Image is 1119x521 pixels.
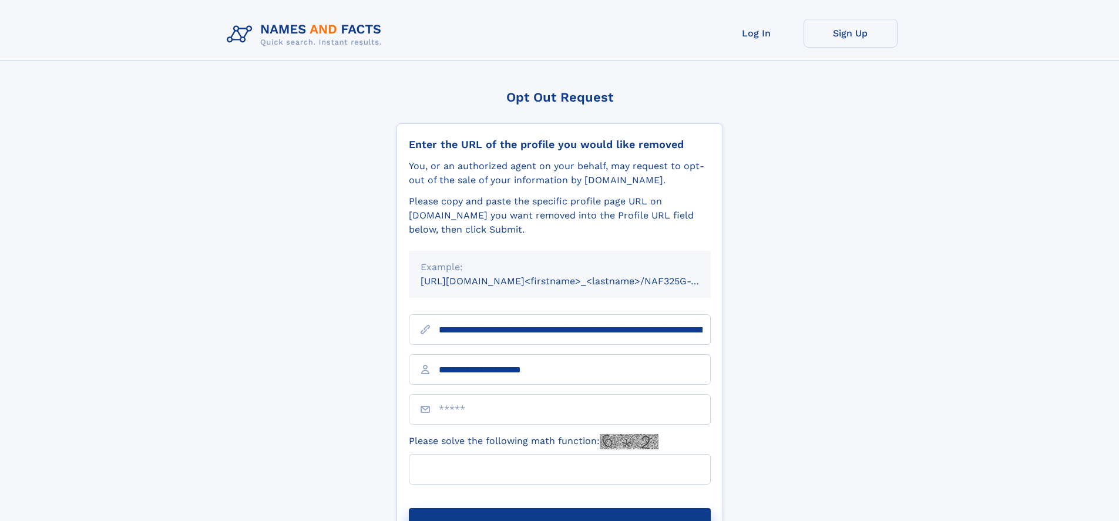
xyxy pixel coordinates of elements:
[409,138,711,151] div: Enter the URL of the profile you would like removed
[222,19,391,51] img: Logo Names and Facts
[396,90,723,105] div: Opt Out Request
[409,194,711,237] div: Please copy and paste the specific profile page URL on [DOMAIN_NAME] you want removed into the Pr...
[710,19,804,48] a: Log In
[409,159,711,187] div: You, or an authorized agent on your behalf, may request to opt-out of the sale of your informatio...
[421,275,733,287] small: [URL][DOMAIN_NAME]<firstname>_<lastname>/NAF325G-xxxxxxxx
[409,434,658,449] label: Please solve the following math function:
[804,19,898,48] a: Sign Up
[421,260,699,274] div: Example:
